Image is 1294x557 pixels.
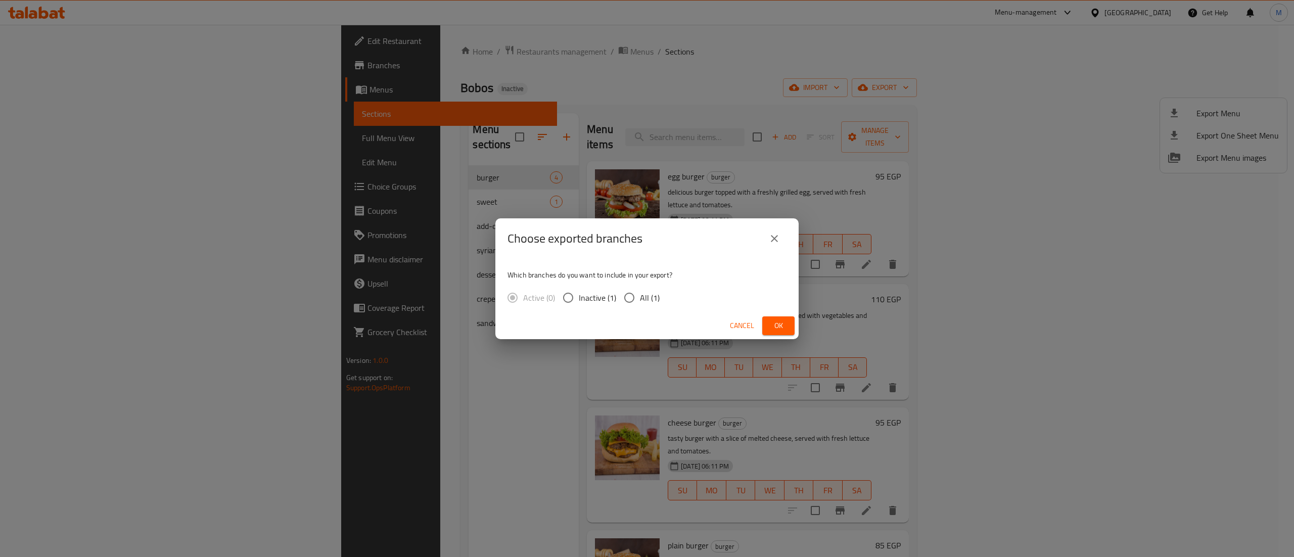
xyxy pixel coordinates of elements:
span: Inactive (1) [579,292,616,304]
button: Ok [762,316,795,335]
h2: Choose exported branches [507,230,642,247]
button: close [762,226,787,251]
span: All (1) [640,292,660,304]
span: Ok [770,319,787,332]
button: Cancel [726,316,758,335]
span: Cancel [730,319,754,332]
span: Active (0) [523,292,555,304]
p: Which branches do you want to include in your export? [507,270,787,280]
